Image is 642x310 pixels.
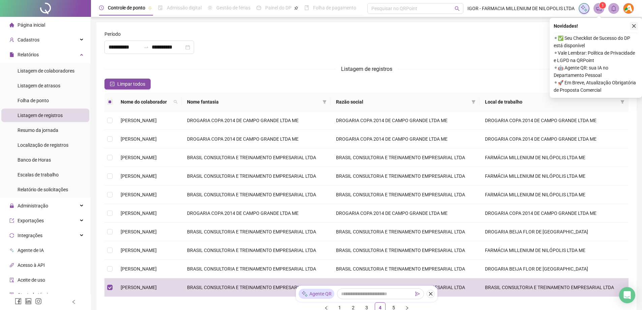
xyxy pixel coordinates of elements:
[182,111,331,130] td: DROGARIA COPA 2014 DE CAMPO GRANDE LTDA ME
[619,287,635,303] div: Open Intercom Messenger
[99,5,104,10] span: clock-circle
[18,277,45,283] span: Aceite de uso
[18,52,39,57] span: Relatórios
[121,266,157,272] span: [PERSON_NAME]
[480,223,629,241] td: DROGARIA BEIJA FLOR DE [GEOGRAPHIC_DATA]
[18,187,68,192] span: Relatório de solicitações
[9,278,14,282] span: audit
[304,5,309,10] span: book
[18,292,53,298] span: Atestado técnico
[182,130,331,148] td: DROGARIA COPA 2014 DE CAMPO GRANDE LTDA ME
[144,45,149,50] span: to
[9,37,14,42] span: user-add
[9,203,14,208] span: lock
[121,210,157,216] span: [PERSON_NAME]
[18,37,39,43] span: Cadastros
[324,306,328,310] span: left
[554,34,638,49] span: ⚬ ✅ Seu Checklist de Sucesso do DP está disponível
[35,298,42,305] span: instagram
[485,98,618,106] span: Local de trabalho
[18,128,58,133] span: Resumo da jornada
[18,113,63,118] span: Listagem de registros
[321,97,328,107] span: filter
[182,186,331,204] td: BRASIL CONSULTORIA E TREINAMENTO EMPRESARIAL LTDA
[455,6,460,11] span: search
[602,3,604,8] span: 1
[121,285,157,290] span: [PERSON_NAME]
[331,148,480,167] td: BRASIL CONSULTORIA E TREINAMENTO EMPRESARIAL LTDA
[331,130,480,148] td: DROGARIA COPA 2014 DE CAMPO GRANDE LTDA ME
[480,167,629,186] td: FARMÁCIA MILLENIUM DE NILÓPOLIS LTDA ME
[9,23,14,27] span: home
[121,136,157,142] span: [PERSON_NAME]
[18,68,74,74] span: Listagem de colaboradores
[331,167,480,186] td: BRASIL CONSULTORIA E TREINAMENTO EMPRESARIAL LTDA
[313,5,356,10] span: Folha de pagamento
[182,241,331,260] td: BRASIL CONSULTORIA E TREINAMENTO EMPRESARIAL LTDA
[471,100,476,104] span: filter
[18,172,59,177] span: Escalas de trabalho
[480,148,629,167] td: FARMÁCIA MILLENIUM DE NILÓPOLIS LTDA ME
[18,233,42,238] span: Integrações
[121,229,157,234] span: [PERSON_NAME]
[611,5,617,11] span: bell
[620,100,624,104] span: filter
[18,22,45,28] span: Página inicial
[428,291,433,296] span: close
[148,6,152,10] span: pushpin
[182,223,331,241] td: BRASIL CONSULTORIA E TREINAMENTO EMPRESARIAL LTDA
[182,148,331,167] td: BRASIL CONSULTORIA E TREINAMENTO EMPRESARIAL LTDA
[121,118,157,123] span: [PERSON_NAME]
[554,64,638,79] span: ⚬ 🤖 Agente QR: sua IA no Departamento Pessoal
[144,45,149,50] span: swap-right
[182,278,331,297] td: BRASIL CONSULTORIA E TREINAMENTO EMPRESARIAL LTDA
[110,82,115,86] span: check-square
[18,262,45,268] span: Acesso à API
[182,167,331,186] td: BRASIL CONSULTORIA E TREINAMENTO EMPRESARIAL LTDA
[480,260,629,278] td: DROGARIA BEIJA FLOR DE [GEOGRAPHIC_DATA]
[405,306,409,310] span: right
[294,6,298,10] span: pushpin
[9,263,14,267] span: api
[18,218,44,223] span: Exportações
[467,5,575,12] span: IGOR - FARMACIA MILLENIUM DE NILOPOLIS LTDA
[623,3,634,13] img: 4531
[596,5,602,11] span: notification
[299,289,334,299] div: Agente QR
[9,218,14,223] span: export
[554,49,638,64] span: ⚬ Vale Lembrar: Política de Privacidade e LGPD na QRPoint
[331,111,480,130] td: DROGARIA COPA 2014 DE CAMPO GRANDE LTDA ME
[167,5,202,10] span: Admissão digital
[331,204,480,223] td: DROGARIA COPA 2014 DE CAMPO GRANDE LTDA ME
[480,204,629,223] td: DROGARIA COPA 2014 DE CAMPO GRANDE LTDA ME
[121,98,171,106] span: Nome do colaborador
[256,5,261,10] span: dashboard
[9,292,14,297] span: solution
[331,241,480,260] td: BRASIL CONSULTORIA E TREINAMENTO EMPRESARIAL LTDA
[265,5,292,10] span: Painel do DP
[121,192,157,197] span: [PERSON_NAME]
[331,186,480,204] td: BRASIL CONSULTORIA E TREINAMENTO EMPRESARIAL LTDA
[172,97,179,107] span: search
[580,5,588,12] img: sparkle-icon.fc2bf0ac1784a2077858766a79e2daf3.svg
[9,52,14,57] span: file
[216,5,250,10] span: Gestão de férias
[158,5,163,10] span: file-done
[182,204,331,223] td: DROGARIA COPA 2014 DE CAMPO GRANDE LTDA ME
[480,278,629,297] td: BRASIL CONSULTORIA E TREINAMENTO EMPRESARIAL LTDA
[599,2,606,9] sup: 1
[104,79,151,89] button: Limpar todos
[208,5,212,10] span: sun
[9,233,14,238] span: sync
[301,290,308,298] img: sparkle-icon.fc2bf0ac1784a2077858766a79e2daf3.svg
[121,173,157,179] span: [PERSON_NAME]
[480,130,629,148] td: DROGARIA COPA 2014 DE CAMPO GRANDE LTDA ME
[25,298,32,305] span: linkedin
[117,80,145,88] span: Limpar todos
[121,155,157,160] span: [PERSON_NAME]
[480,241,629,260] td: FARMÁCIA MILLENIUM DE NILÓPOLIS LTDA ME
[336,98,469,106] span: Razão social
[331,278,480,297] td: BRASIL CONSULTORIA E TREINAMENTO EMPRESARIAL LTDA
[470,97,477,107] span: filter
[632,24,636,28] span: close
